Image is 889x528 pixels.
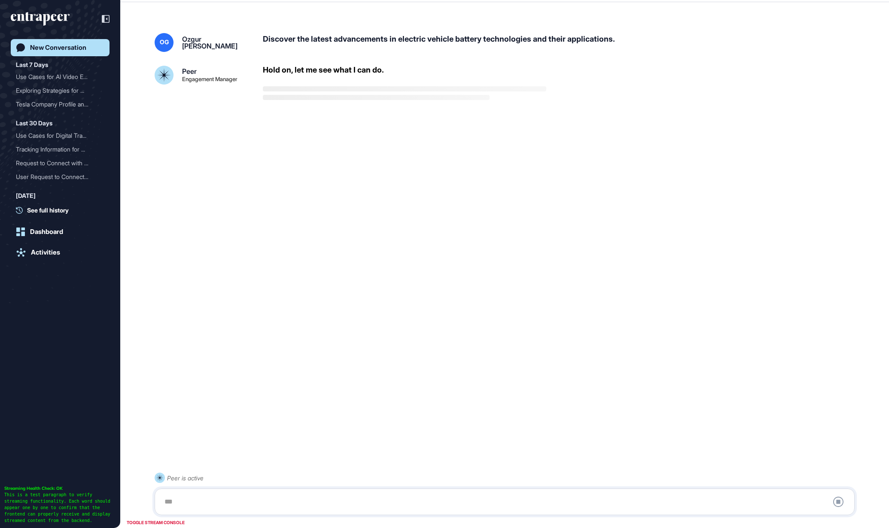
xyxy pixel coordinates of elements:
div: Engagement Manager [182,76,237,82]
div: Discover the latest advancements in electric vehicle battery technologies and their applications. [263,33,862,52]
a: Dashboard [11,223,110,240]
span: See full history [27,206,69,215]
div: Hold on, let me see what I can do. [263,66,384,74]
div: User Request to Connect with Reese [16,170,104,184]
div: Tesla Company Profile and... [16,97,97,111]
div: [DATE] [16,191,36,201]
div: User Request to Connect w... [16,170,97,184]
div: Dashboard [30,228,63,236]
div: Use Cases for AI Video Ed... [16,70,97,84]
div: New Conversation [30,44,86,52]
span: OG [160,39,169,46]
div: Exploring Strategies for ... [16,84,97,97]
div: Use Cases for AI Video Editor Tools [16,70,104,84]
div: Ozgur [PERSON_NAME] [182,36,249,49]
div: Last 7 Days [16,60,48,70]
div: Tesla Company Profile and In-Depth Analysis [16,97,104,111]
div: Use Cases for Digital Transformation [16,129,104,143]
div: Activities [31,249,60,256]
a: See full history [16,206,110,215]
div: Use Cases for Digital Tra... [16,129,97,143]
div: Request to Connect with R... [16,156,97,170]
a: New Conversation [11,39,110,56]
div: Tracking Information for ... [16,143,97,156]
div: Request to Connect with Reese [16,156,104,170]
div: Peer [182,68,197,75]
div: Last 30 Days [16,118,52,128]
div: Peer is active [167,473,204,483]
div: Tracking Information for OpenAI [16,143,104,156]
div: Exploring Strategies for Autonomous Driving in Self-Driving Cars [16,84,104,97]
a: Activities [11,244,110,261]
div: entrapeer-logo [11,12,70,26]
